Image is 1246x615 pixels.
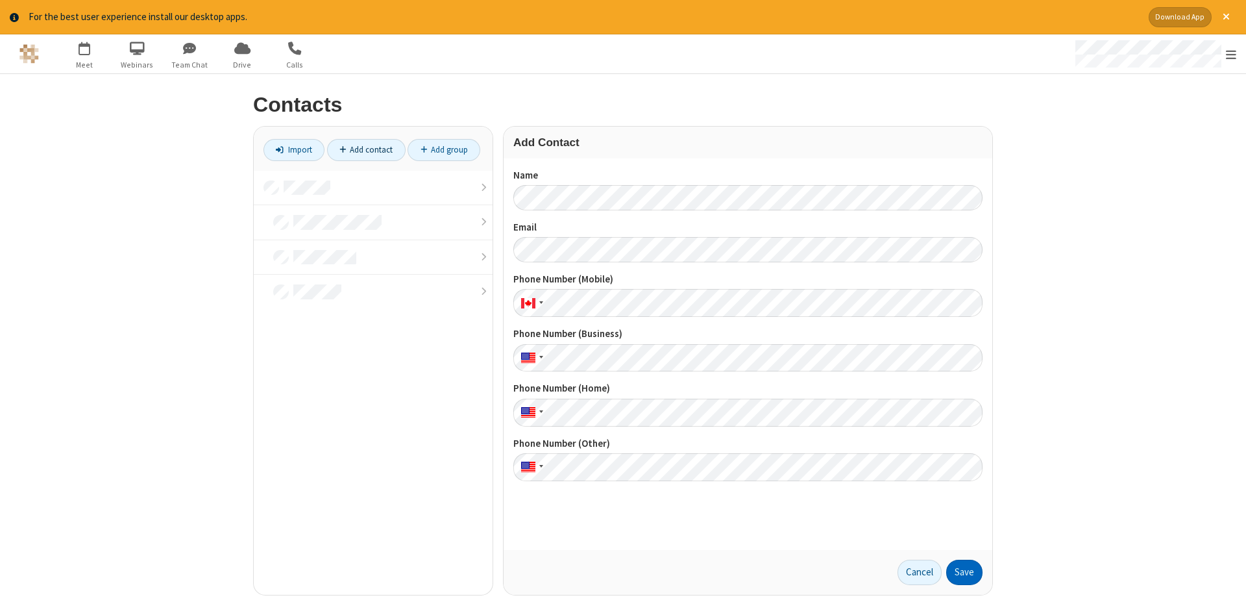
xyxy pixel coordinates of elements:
[513,272,983,287] label: Phone Number (Mobile)
[513,344,547,372] div: United States: + 1
[513,327,983,342] label: Phone Number (Business)
[263,139,324,161] a: Import
[513,136,983,149] h3: Add Contact
[60,59,109,71] span: Meet
[253,94,993,116] h2: Contacts
[165,59,214,71] span: Team Chat
[513,436,983,451] label: Phone Number (Other)
[513,168,983,183] label: Name
[1216,7,1236,27] button: Close alert
[1149,7,1212,27] button: Download App
[408,139,480,161] a: Add group
[513,453,547,481] div: United States: + 1
[19,44,39,64] img: QA Selenium DO NOT DELETE OR CHANGE
[513,220,983,235] label: Email
[271,59,319,71] span: Calls
[113,59,162,71] span: Webinars
[898,560,942,586] a: Cancel
[5,34,53,73] button: Logo
[29,10,1139,25] div: For the best user experience install our desktop apps.
[946,560,983,586] button: Save
[327,139,406,161] a: Add contact
[513,381,983,396] label: Phone Number (Home)
[513,289,547,317] div: Canada: + 1
[218,59,267,71] span: Drive
[1063,34,1246,73] div: Open menu
[513,399,547,427] div: United States: + 1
